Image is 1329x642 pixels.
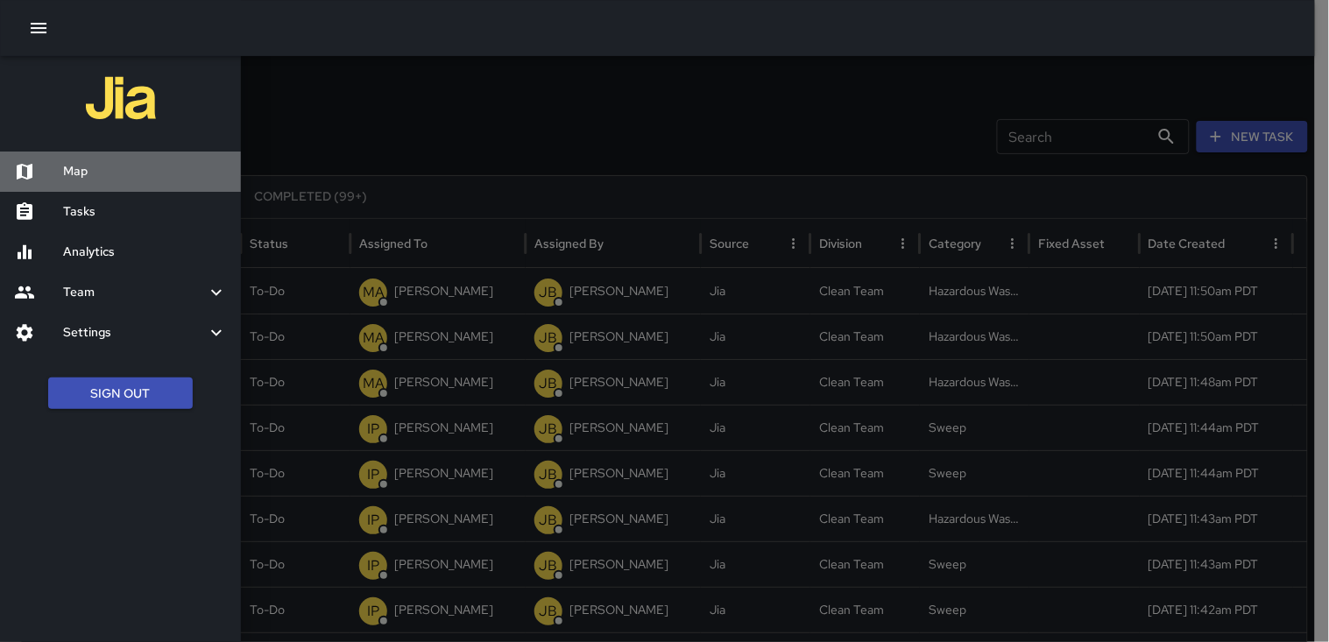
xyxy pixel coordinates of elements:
button: Sign Out [48,377,193,410]
h6: Analytics [63,243,227,262]
img: jia-logo [86,63,156,133]
h6: Settings [63,323,206,342]
h6: Team [63,283,206,302]
h6: Tasks [63,202,227,222]
h6: Map [63,162,227,181]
